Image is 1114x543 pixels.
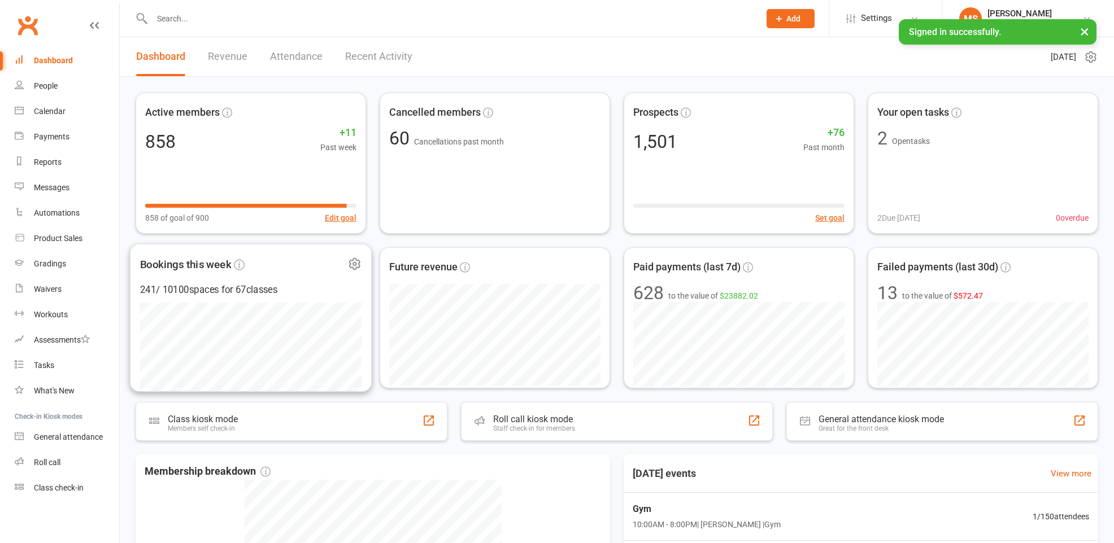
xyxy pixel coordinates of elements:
span: [DATE] [1051,50,1076,64]
a: Recent Activity [345,37,412,76]
div: Workouts [34,310,68,319]
a: Revenue [208,37,247,76]
a: Dashboard [15,48,119,73]
button: Edit goal [325,212,356,224]
a: View more [1051,467,1091,480]
div: Calendar [34,107,66,116]
div: Great for the front desk [819,424,944,432]
div: Dashboard [34,56,73,65]
div: 628 [633,284,664,302]
span: Paid payments (last 7d) [633,259,741,275]
span: Open tasks [892,137,930,146]
div: Waivers [34,284,62,294]
div: Payments [34,132,69,141]
span: Past week [320,141,356,154]
a: Attendance [270,37,323,76]
span: Failed payments (last 30d) [877,259,998,275]
div: Staff check-in for members [493,424,575,432]
span: Future revenue [389,259,458,275]
div: Bujutsu Martial Arts Centre [987,19,1082,29]
a: Product Sales [15,226,119,251]
span: 60 [389,128,414,149]
a: Calendar [15,99,119,124]
div: 241 / 10100 spaces for 67 classes [140,282,362,297]
a: Dashboard [136,37,185,76]
span: $23882.02 [720,291,758,300]
div: 13 [877,284,898,302]
span: Membership breakdown [145,463,271,480]
button: Set goal [815,212,845,224]
div: 858 [145,133,176,151]
a: Messages [15,175,119,200]
div: Tasks [34,361,54,370]
div: 2 [877,129,887,147]
div: Messages [34,183,69,192]
div: Gradings [34,259,66,268]
button: × [1074,19,1095,43]
div: Members self check-in [168,424,238,432]
a: Tasks [15,353,119,378]
span: Gym [633,502,781,516]
div: MS [959,7,982,30]
span: 0 overdue [1056,212,1089,224]
a: What's New [15,378,119,404]
span: Active members [145,104,220,121]
span: 1 / 150 attendees [1033,510,1089,523]
span: Your open tasks [877,104,949,121]
div: Class kiosk mode [168,414,238,424]
div: Automations [34,208,80,217]
div: Assessments [34,335,90,344]
a: Class kiosk mode [15,475,119,501]
span: $572.47 [954,291,983,300]
a: Clubworx [14,11,42,40]
span: Add [786,14,800,23]
span: Bookings this week [140,256,232,273]
span: +76 [803,125,845,141]
div: What's New [34,386,75,395]
button: Add [767,9,815,28]
span: Past month [803,141,845,154]
div: General attendance kiosk mode [819,414,944,424]
a: Waivers [15,277,119,302]
div: People [34,81,58,90]
a: Payments [15,124,119,150]
span: 2 Due [DATE] [877,212,920,224]
div: Class check-in [34,483,84,492]
a: Roll call [15,450,119,475]
span: +11 [320,125,356,141]
div: Roll call kiosk mode [493,414,575,424]
a: Workouts [15,302,119,327]
span: to the value of [902,290,983,302]
a: Reports [15,150,119,175]
span: 858 of goal of 900 [145,212,209,224]
div: [PERSON_NAME] [987,8,1082,19]
span: Signed in successfully. [909,27,1001,37]
div: Product Sales [34,234,82,243]
div: General attendance [34,432,103,441]
span: Cancellations past month [414,137,504,146]
div: Roll call [34,458,60,467]
span: Cancelled members [389,104,481,121]
a: Assessments [15,327,119,353]
span: to the value of [668,290,758,302]
span: Prospects [633,104,678,121]
div: 1,501 [633,133,677,151]
div: Reports [34,157,62,167]
input: Search... [149,11,752,27]
span: Settings [861,6,892,31]
a: Automations [15,200,119,226]
h3: [DATE] events [624,463,705,484]
a: Gradings [15,251,119,277]
a: General attendance kiosk mode [15,424,119,450]
span: 10:00AM - 8:00PM | [PERSON_NAME] | Gym [633,518,781,531]
a: People [15,73,119,99]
